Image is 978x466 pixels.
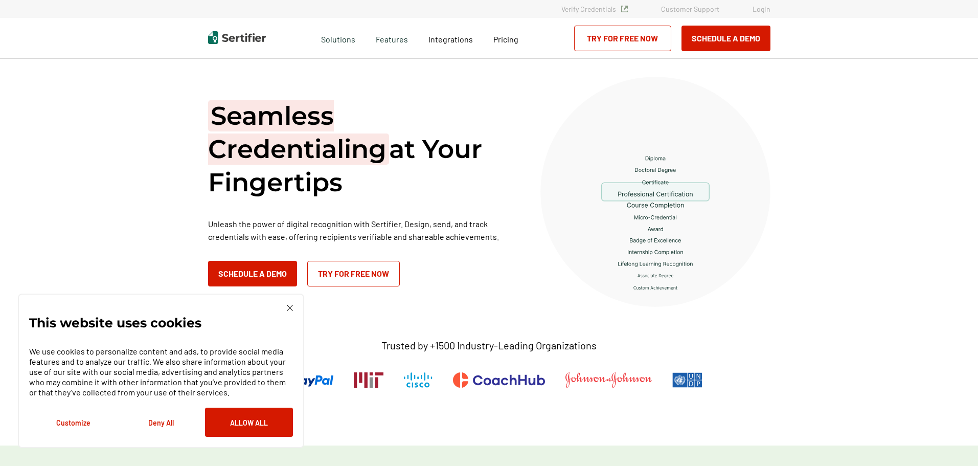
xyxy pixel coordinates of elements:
[565,372,651,388] img: Johnson & Johnson
[681,26,770,51] button: Schedule a Demo
[376,32,408,45] span: Features
[381,339,597,352] p: Trusted by +1500 Industry-Leading Organizations
[354,372,383,388] img: Massachusetts Institute of Technology
[287,305,293,311] img: Cookie Popup Close
[321,32,355,45] span: Solutions
[574,26,671,51] a: Try for Free Now
[428,34,473,44] span: Integrations
[493,32,518,45] a: Pricing
[561,5,628,13] a: Verify Credentials
[205,408,293,437] button: Allow All
[621,6,628,12] img: Verified
[453,372,545,388] img: CoachHub
[29,318,201,328] p: This website uses cookies
[208,31,266,44] img: Sertifier | Digital Credentialing Platform
[208,99,515,199] h1: at Your Fingertips
[208,217,515,243] p: Unleash the power of digital recognition with Sertifier. Design, send, and track credentials with...
[493,34,518,44] span: Pricing
[276,372,333,388] img: PayPal
[638,274,673,278] g: Associate Degree
[208,261,297,286] button: Schedule a Demo
[927,417,978,466] iframe: Chat Widget
[29,346,293,397] p: We use cookies to personalize content and ads, to provide social media features and to analyze ou...
[672,372,702,388] img: UNDP
[661,5,719,13] a: Customer Support
[29,408,117,437] button: Customize
[307,261,400,286] a: Try for Free Now
[428,32,473,45] a: Integrations
[753,5,770,13] a: Login
[208,100,389,165] span: Seamless Credentialing
[117,408,205,437] button: Deny All
[404,372,433,388] img: Cisco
